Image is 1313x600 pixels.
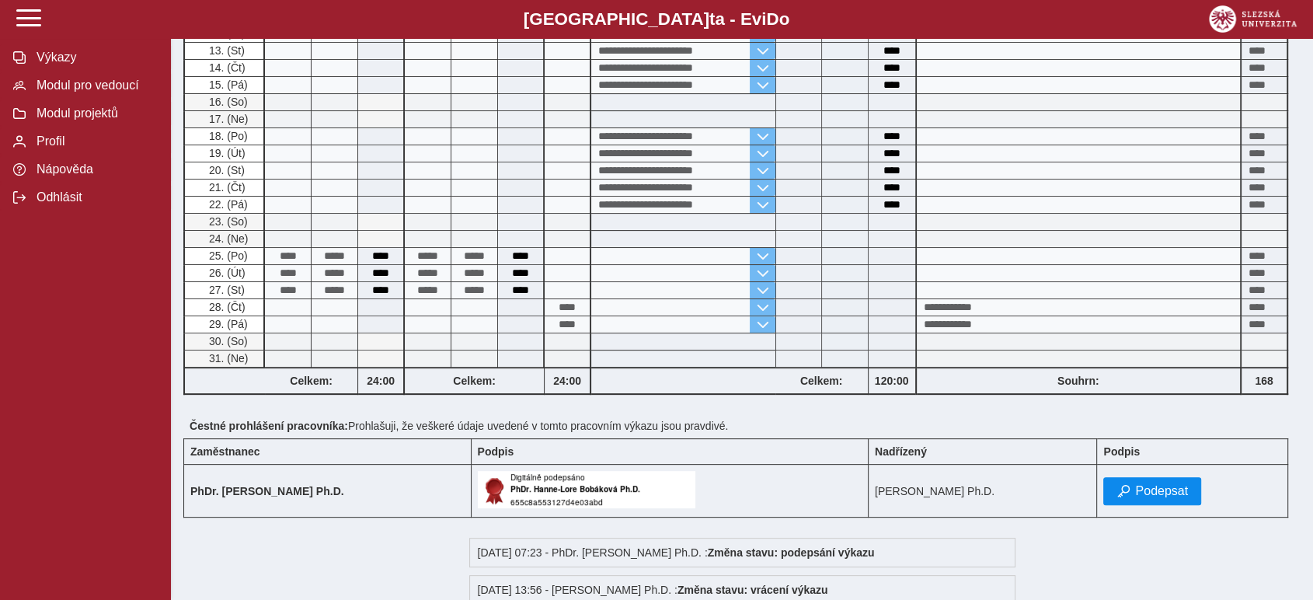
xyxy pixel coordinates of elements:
span: 25. (Po) [206,249,248,262]
b: Souhrn: [1057,375,1099,387]
button: Podepsat [1103,477,1201,505]
span: Profil [32,134,158,148]
b: Podpis [478,445,514,458]
b: 24:00 [545,375,590,387]
span: t [709,9,715,29]
b: Změna stavu: vrácení výkazu [677,584,828,596]
b: 120:00 [869,375,915,387]
span: Výkazy [32,51,158,65]
span: 30. (So) [206,335,248,347]
span: Odhlásit [32,190,158,204]
b: [GEOGRAPHIC_DATA] a - Evi [47,9,1266,30]
b: Čestné prohlášení pracovníka: [190,420,348,432]
span: Modul pro vedoucí [32,78,158,92]
span: 29. (Pá) [206,318,248,330]
b: Změna stavu: podepsání výkazu [708,546,875,559]
div: Prohlašuji, že veškeré údaje uvedené v tomto pracovním výkazu jsou pravdivé. [183,413,1301,438]
span: 24. (Ne) [206,232,249,245]
span: 16. (So) [206,96,248,108]
b: Zaměstnanec [190,445,259,458]
span: 20. (St) [206,164,245,176]
span: Modul projektů [32,106,158,120]
span: D [766,9,778,29]
div: [DATE] 07:23 - PhDr. [PERSON_NAME] Ph.D. : [469,538,1015,567]
img: logo_web_su.png [1209,5,1297,33]
span: 13. (St) [206,44,245,57]
span: 14. (Čt) [206,61,246,74]
b: 24:00 [358,375,403,387]
span: 12. (Út) [206,27,246,40]
span: 31. (Ne) [206,352,249,365]
img: Digitálně podepsáno uživatelem [478,471,695,508]
b: Celkem: [265,375,357,387]
span: Podepsat [1135,484,1188,498]
b: Celkem: [775,375,868,387]
span: Nápověda [32,162,158,176]
b: PhDr. [PERSON_NAME] Ph.D. [190,485,344,497]
b: 168 [1242,375,1287,387]
b: Celkem: [405,375,544,387]
b: Nadřízený [875,445,927,458]
span: 17. (Ne) [206,113,249,125]
span: 28. (Čt) [206,301,246,313]
span: 15. (Pá) [206,78,248,91]
span: 27. (St) [206,284,245,296]
b: Podpis [1103,445,1140,458]
span: o [779,9,790,29]
span: 22. (Pá) [206,198,248,211]
span: 19. (Út) [206,147,246,159]
span: 21. (Čt) [206,181,246,194]
td: [PERSON_NAME] Ph.D. [868,465,1097,518]
span: 26. (Út) [206,267,246,279]
span: 23. (So) [206,215,248,228]
span: 18. (Po) [206,130,248,142]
